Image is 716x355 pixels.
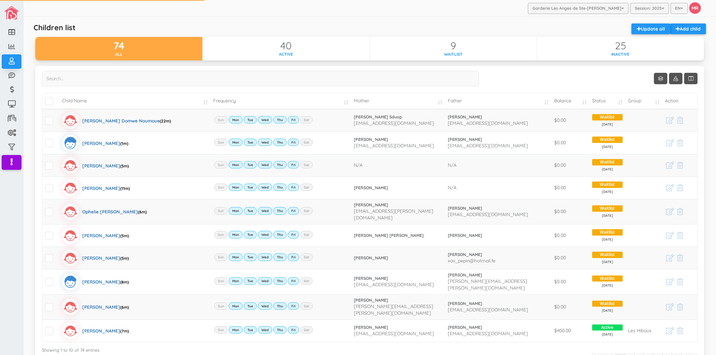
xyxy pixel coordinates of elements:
td: $0.00 [552,269,589,294]
div: Inactive [537,51,704,57]
a: [PERSON_NAME] [448,205,549,211]
label: Wed [258,161,272,168]
a: [PERSON_NAME](6m) [62,299,129,315]
label: Tue [244,139,257,146]
label: Mon [229,116,243,123]
label: Wed [258,139,272,146]
label: Sun [214,302,228,310]
div: 40 [202,40,369,51]
label: Sun [214,277,228,285]
label: Sun [214,139,228,146]
label: Fri [288,116,299,123]
a: [PERSON_NAME] [354,275,443,282]
label: Sat [300,326,313,334]
span: (6m) [120,305,129,310]
div: [PERSON_NAME] [82,273,129,290]
a: [PERSON_NAME](7m) [62,322,129,339]
a: [PERSON_NAME] [448,324,549,331]
label: Wed [258,253,272,261]
a: [PERSON_NAME](5m) [62,227,129,244]
td: Les Hiboux [625,319,663,342]
label: Sat [300,231,313,238]
a: Add child [670,23,706,34]
label: Mon [229,231,243,238]
span: [DATE] [592,167,623,172]
a: [PERSON_NAME](5m) [62,250,129,266]
div: 9 [370,40,537,51]
span: [EMAIL_ADDRESS][DOMAIN_NAME] [354,282,434,288]
a: [PERSON_NAME] [448,233,549,239]
span: [DATE] [592,213,623,218]
label: Tue [244,302,257,310]
span: [DATE] [592,122,623,127]
span: (7m) [120,328,129,334]
label: Mon [229,302,243,310]
img: girlicon.svg [62,203,79,220]
img: girlicon.svg [62,322,79,339]
span: [PERSON_NAME][EMAIL_ADDRESS][PERSON_NAME][DOMAIN_NAME] [354,303,433,316]
label: Fri [288,231,299,238]
a: [PERSON_NAME] [448,272,549,278]
a: [PERSON_NAME] [354,137,443,143]
a: [PERSON_NAME] [354,297,443,303]
label: Fri [288,302,299,310]
td: Group: activate to sort column ascending [625,93,663,109]
img: boyicon.svg [62,135,79,151]
label: Tue [244,253,257,261]
label: Sat [300,207,313,214]
a: [PERSON_NAME](11m) [62,180,130,196]
div: [PERSON_NAME] Domwe Noumoue [82,112,171,129]
td: $0.00 [552,132,589,154]
div: Showing 1 to 10 of 74 entries [42,344,698,353]
label: Mon [229,161,243,168]
label: Tue [244,161,257,168]
label: Thu [273,231,287,238]
a: [PERSON_NAME] [PERSON_NAME] [354,233,443,239]
a: [PERSON_NAME](8m) [62,273,129,290]
label: Thu [273,116,287,123]
label: Sat [300,253,313,261]
img: girlicon.svg [62,227,79,244]
img: girlicon.svg [62,112,79,129]
label: Sun [214,326,228,334]
td: $0.00 [552,199,589,224]
span: [DATE] [592,308,623,313]
span: [EMAIL_ADDRESS][DOMAIN_NAME] [448,331,528,337]
span: [EMAIL_ADDRESS][DOMAIN_NAME] [448,307,528,313]
td: Father: activate to sort column ascending [445,93,552,109]
label: Fri [288,253,299,261]
label: Thu [273,161,287,168]
img: girlicon.svg [62,299,79,315]
div: Active [202,51,369,57]
a: [PERSON_NAME] Domwe Noumoue(22m) [62,112,171,129]
label: Fri [288,184,299,191]
span: (6m) [138,209,147,214]
label: Fri [288,277,299,285]
label: Fri [288,207,299,214]
label: Thu [273,207,287,214]
label: Mon [229,207,243,214]
label: Sun [214,184,228,191]
label: Thu [273,253,287,261]
span: (8m) [120,280,129,285]
a: [PERSON_NAME] [448,137,549,143]
div: All [35,51,202,57]
td: $0.00 [552,176,589,199]
img: girlicon.svg [62,180,79,196]
label: Thu [273,326,287,334]
span: [DATE] [592,332,623,337]
label: Sat [300,161,313,168]
a: [PERSON_NAME] [448,114,549,120]
span: Waitlist [592,182,623,188]
label: Tue [244,231,257,238]
td: $0.00 [552,224,589,247]
td: Child Name: activate to sort column ascending [59,93,210,109]
label: Tue [244,116,257,123]
label: Mon [229,326,243,334]
td: Status: activate to sort column ascending [589,93,625,109]
h5: Children list [34,23,76,32]
span: [DATE] [592,190,623,194]
div: [PERSON_NAME] [82,180,130,196]
label: Sun [214,207,228,214]
span: Waitlist [592,275,623,282]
